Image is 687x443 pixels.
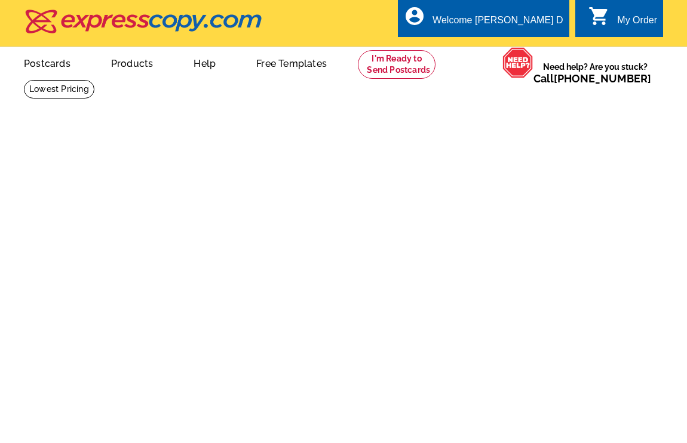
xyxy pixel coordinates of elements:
[404,5,425,27] i: account_circle
[502,47,533,78] img: help
[174,48,235,76] a: Help
[533,72,651,85] span: Call
[617,15,657,32] div: My Order
[588,5,610,27] i: shopping_cart
[533,61,657,85] span: Need help? Are you stuck?
[433,15,563,32] div: Welcome [PERSON_NAME] D
[588,13,657,28] a: shopping_cart My Order
[5,48,90,76] a: Postcards
[92,48,173,76] a: Products
[237,48,346,76] a: Free Templates
[554,72,651,85] a: [PHONE_NUMBER]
